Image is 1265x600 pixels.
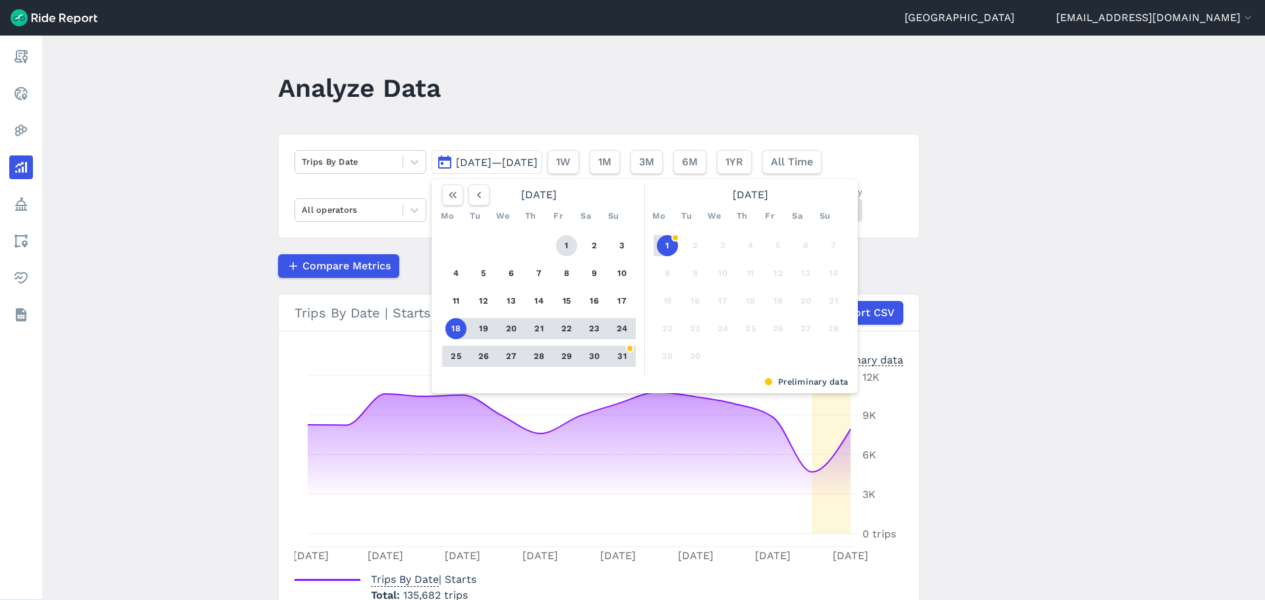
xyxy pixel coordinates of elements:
button: 1 [556,235,577,256]
tspan: 12K [862,371,880,383]
div: Mo [648,205,669,227]
button: 17 [611,290,632,312]
h1: Analyze Data [278,70,441,106]
button: 13 [795,263,816,284]
button: 11 [445,290,466,312]
span: | Starts [371,573,476,586]
div: Th [731,205,752,227]
button: 4 [740,235,761,256]
button: 26 [473,346,494,367]
button: 1YR [717,150,752,174]
button: 20 [501,318,522,339]
button: 17 [712,290,733,312]
div: Mo [437,205,458,227]
button: 18 [740,290,761,312]
a: Policy [9,192,33,216]
button: 30 [584,346,605,367]
button: 3M [631,150,663,174]
a: Realtime [9,82,33,105]
button: 9 [584,263,605,284]
a: Analyze [9,155,33,179]
button: 14 [528,290,549,312]
button: 4 [445,263,466,284]
button: All Time [762,150,822,174]
div: Tu [676,205,697,227]
button: 8 [556,263,577,284]
div: Su [814,205,835,227]
div: [DATE] [648,184,853,205]
button: 7 [528,263,549,284]
div: We [492,205,513,227]
span: 6M [682,154,698,170]
button: 6 [795,235,816,256]
button: 31 [611,346,632,367]
button: 15 [657,290,678,312]
button: 24 [712,318,733,339]
div: [DATE] [437,184,641,205]
a: Areas [9,229,33,253]
span: 1M [598,154,611,170]
a: Health [9,266,33,290]
button: 6M [673,150,706,174]
button: 26 [768,318,789,339]
button: 11 [740,263,761,284]
button: 22 [556,318,577,339]
div: Tu [464,205,486,227]
tspan: 9K [862,409,876,422]
button: 1W [548,150,579,174]
button: 22 [657,318,678,339]
button: 5 [768,235,789,256]
button: 21 [528,318,549,339]
button: 20 [795,290,816,312]
button: 16 [685,290,706,312]
button: 23 [584,318,605,339]
a: [GEOGRAPHIC_DATA] [905,10,1015,26]
tspan: [DATE] [678,549,714,562]
div: Fr [548,205,569,227]
tspan: 6K [862,449,876,461]
button: 9 [685,263,706,284]
span: 3M [639,154,654,170]
button: 7 [823,235,844,256]
button: 10 [712,263,733,284]
tspan: [DATE] [368,549,403,562]
button: 1 [657,235,678,256]
button: 29 [556,346,577,367]
button: 29 [657,346,678,367]
div: Sa [575,205,596,227]
button: 14 [823,263,844,284]
button: [DATE]—[DATE] [432,150,542,174]
span: 1YR [725,154,743,170]
button: 18 [445,318,466,339]
button: 27 [501,346,522,367]
button: 21 [823,290,844,312]
button: 25 [445,346,466,367]
button: 19 [768,290,789,312]
button: 8 [657,263,678,284]
button: 12 [473,290,494,312]
a: Datasets [9,303,33,327]
div: Trips By Date | Starts [295,301,903,325]
button: 2 [685,235,706,256]
tspan: [DATE] [833,549,868,562]
button: 30 [685,346,706,367]
a: Report [9,45,33,68]
div: Su [603,205,624,227]
button: 27 [795,318,816,339]
button: 28 [823,318,844,339]
div: Th [520,205,541,227]
div: Preliminary data [819,352,903,366]
span: 1W [556,154,571,170]
button: 15 [556,290,577,312]
button: Compare Metrics [278,254,399,278]
span: [DATE]—[DATE] [456,156,538,169]
tspan: [DATE] [522,549,558,562]
button: 3 [712,235,733,256]
span: Trips By Date [371,569,439,587]
button: 2 [584,235,605,256]
button: 5 [473,263,494,284]
div: Preliminary data [441,375,848,388]
button: 16 [584,290,605,312]
tspan: [DATE] [445,549,480,562]
button: 3 [611,235,632,256]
